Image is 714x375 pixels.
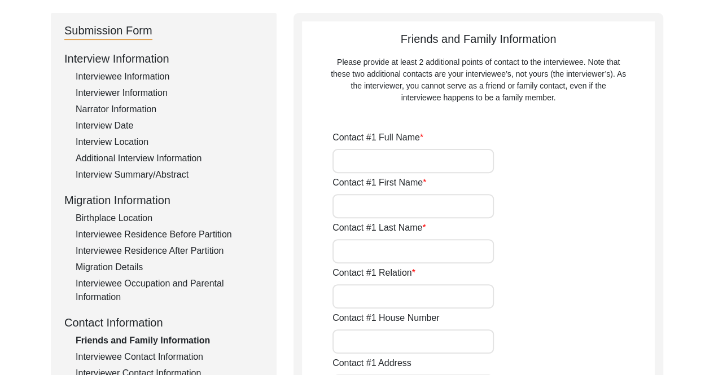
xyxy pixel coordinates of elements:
[64,50,263,67] div: Interview Information
[64,314,263,331] div: Contact Information
[76,86,263,100] div: Interviewer Information
[332,221,426,235] label: Contact #1 Last Name
[64,22,152,40] div: Submission Form
[76,334,263,347] div: Friends and Family Information
[332,176,426,189] label: Contact #1 First Name
[64,192,263,209] div: Migration Information
[76,135,263,149] div: Interview Location
[332,356,411,370] label: Contact #1 Address
[76,211,263,225] div: Birthplace Location
[76,70,263,83] div: Interviewee Information
[302,30,655,104] div: Friends and Family Information
[76,119,263,133] div: Interview Date
[76,350,263,364] div: Interviewee Contact Information
[76,152,263,165] div: Additional Interview Information
[332,266,415,280] label: Contact #1 Relation
[76,277,263,304] div: Interviewee Occupation and Parental Information
[76,228,263,241] div: Interviewee Residence Before Partition
[76,168,263,182] div: Interview Summary/Abstract
[332,311,439,325] label: Contact #1 House Number
[76,261,263,274] div: Migration Details
[76,103,263,116] div: Narrator Information
[76,244,263,258] div: Interviewee Residence After Partition
[332,131,423,144] label: Contact #1 Full Name
[330,56,627,104] div: Please provide at least 2 additional points of contact to the interviewee. Note that these two ad...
